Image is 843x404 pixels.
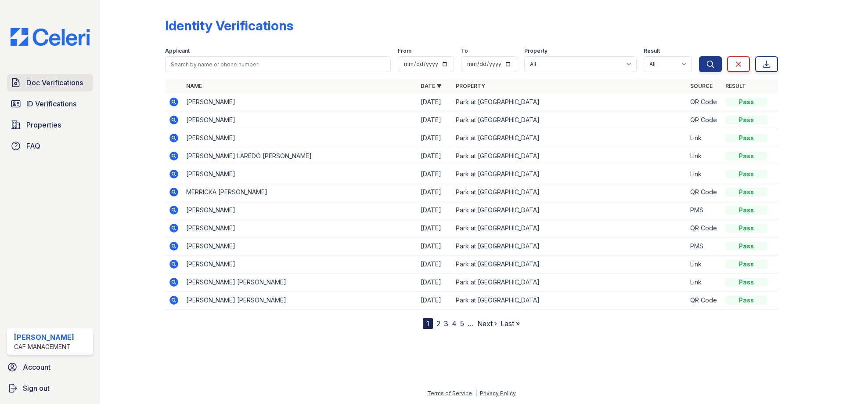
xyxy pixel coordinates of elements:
[725,134,767,142] div: Pass
[183,291,417,309] td: [PERSON_NAME] [PERSON_NAME]
[725,152,767,160] div: Pass
[725,98,767,106] div: Pass
[417,201,452,219] td: [DATE]
[687,237,722,255] td: PMS
[452,237,687,255] td: Park at [GEOGRAPHIC_DATA]
[460,319,464,328] a: 5
[23,383,50,393] span: Sign out
[461,47,468,55] label: To
[468,318,474,329] span: …
[687,129,722,147] td: Link
[480,390,516,397] a: Privacy Policy
[417,183,452,201] td: [DATE]
[4,358,97,376] a: Account
[452,219,687,237] td: Park at [GEOGRAPHIC_DATA]
[417,273,452,291] td: [DATE]
[452,147,687,165] td: Park at [GEOGRAPHIC_DATA]
[501,319,520,328] a: Last »
[690,83,713,89] a: Source
[417,291,452,309] td: [DATE]
[452,165,687,183] td: Park at [GEOGRAPHIC_DATA]
[7,116,93,134] a: Properties
[14,332,74,342] div: [PERSON_NAME]
[417,129,452,147] td: [DATE]
[725,116,767,124] div: Pass
[452,129,687,147] td: Park at [GEOGRAPHIC_DATA]
[417,255,452,273] td: [DATE]
[417,93,452,111] td: [DATE]
[687,291,722,309] td: QR Code
[725,278,767,287] div: Pass
[477,319,497,328] a: Next ›
[183,129,417,147] td: [PERSON_NAME]
[452,273,687,291] td: Park at [GEOGRAPHIC_DATA]
[725,188,767,197] div: Pass
[452,291,687,309] td: Park at [GEOGRAPHIC_DATA]
[687,219,722,237] td: QR Code
[452,183,687,201] td: Park at [GEOGRAPHIC_DATA]
[687,165,722,183] td: Link
[725,170,767,178] div: Pass
[423,318,433,329] div: 1
[183,237,417,255] td: [PERSON_NAME]
[26,77,83,88] span: Doc Verifications
[417,147,452,165] td: [DATE]
[687,93,722,111] td: QR Code
[444,319,448,328] a: 3
[7,137,93,155] a: FAQ
[165,56,391,72] input: Search by name or phone number
[687,255,722,273] td: Link
[436,319,440,328] a: 2
[26,141,40,151] span: FAQ
[725,224,767,233] div: Pass
[398,47,411,55] label: From
[183,93,417,111] td: [PERSON_NAME]
[725,242,767,251] div: Pass
[524,47,548,55] label: Property
[183,147,417,165] td: [PERSON_NAME] LAREDO [PERSON_NAME]
[186,83,202,89] a: Name
[7,74,93,91] a: Doc Verifications
[452,319,457,328] a: 4
[687,273,722,291] td: Link
[725,206,767,215] div: Pass
[183,255,417,273] td: [PERSON_NAME]
[687,147,722,165] td: Link
[725,296,767,305] div: Pass
[687,183,722,201] td: QR Code
[4,379,97,397] a: Sign out
[725,83,746,89] a: Result
[165,47,190,55] label: Applicant
[183,165,417,183] td: [PERSON_NAME]
[452,201,687,219] td: Park at [GEOGRAPHIC_DATA]
[725,260,767,269] div: Pass
[7,95,93,113] a: ID Verifications
[4,28,97,46] img: CE_Logo_Blue-a8612792a0a2168367f1c8372b55b34899dd931a85d93a1a3d3e32e68fde9ad4.png
[417,165,452,183] td: [DATE]
[417,219,452,237] td: [DATE]
[183,273,417,291] td: [PERSON_NAME] [PERSON_NAME]
[644,47,660,55] label: Result
[687,201,722,219] td: PMS
[417,237,452,255] td: [DATE]
[687,111,722,129] td: QR Code
[183,219,417,237] td: [PERSON_NAME]
[183,201,417,219] td: [PERSON_NAME]
[475,390,477,397] div: |
[452,111,687,129] td: Park at [GEOGRAPHIC_DATA]
[23,362,50,372] span: Account
[456,83,485,89] a: Property
[452,93,687,111] td: Park at [GEOGRAPHIC_DATA]
[26,98,76,109] span: ID Verifications
[14,342,74,351] div: CAF Management
[421,83,442,89] a: Date ▼
[26,120,61,130] span: Properties
[452,255,687,273] td: Park at [GEOGRAPHIC_DATA]
[417,111,452,129] td: [DATE]
[427,390,472,397] a: Terms of Service
[165,18,293,33] div: Identity Verifications
[183,111,417,129] td: [PERSON_NAME]
[183,183,417,201] td: MERRICKA [PERSON_NAME]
